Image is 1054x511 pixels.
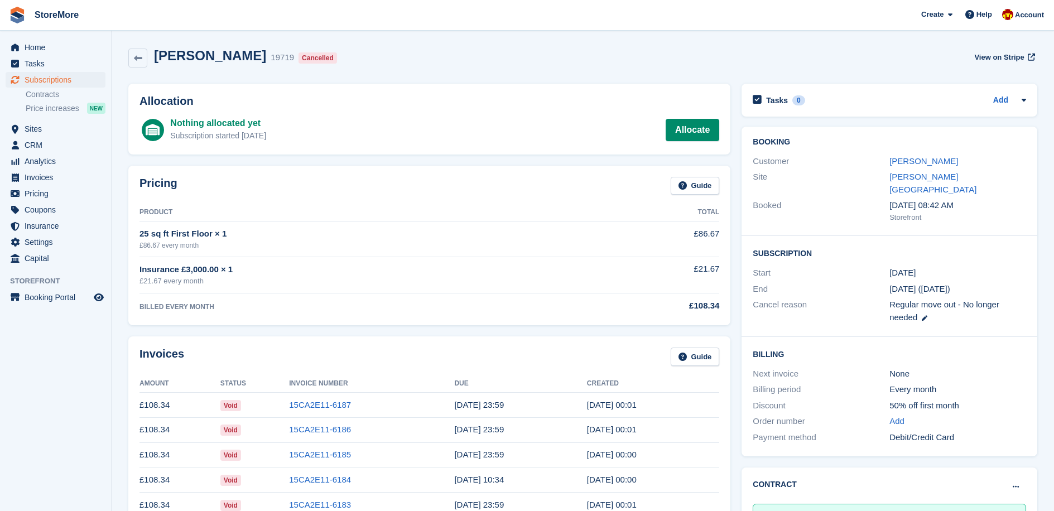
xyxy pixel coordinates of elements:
[766,95,788,105] h2: Tasks
[25,218,92,234] span: Insurance
[577,221,720,257] td: £86.67
[220,450,241,461] span: Void
[454,450,504,459] time: 2025-01-15 23:59:59 UTC
[6,218,105,234] a: menu
[921,9,944,20] span: Create
[6,56,105,71] a: menu
[753,283,889,296] div: End
[970,48,1037,66] a: View on Stripe
[753,348,1026,359] h2: Billing
[25,202,92,218] span: Coupons
[454,500,504,509] time: 2025-01-15 23:59:59 UTC
[139,375,220,393] th: Amount
[753,138,1026,147] h2: Booking
[289,375,454,393] th: Invoice Number
[753,298,889,324] div: Cancel reason
[587,375,719,393] th: Created
[25,170,92,185] span: Invoices
[154,48,266,63] h2: [PERSON_NAME]
[139,204,577,221] th: Product
[220,375,289,393] th: Status
[25,56,92,71] span: Tasks
[6,170,105,185] a: menu
[889,368,1026,380] div: None
[6,186,105,201] a: menu
[454,375,586,393] th: Due
[889,431,1026,444] div: Debit/Credit Card
[139,467,220,493] td: £108.34
[993,94,1008,107] a: Add
[889,172,976,194] a: [PERSON_NAME][GEOGRAPHIC_DATA]
[976,9,992,20] span: Help
[139,177,177,195] h2: Pricing
[671,348,720,366] a: Guide
[753,199,889,223] div: Booked
[587,400,637,409] time: 2024-09-03 23:01:37 UTC
[974,52,1024,63] span: View on Stripe
[6,153,105,169] a: menu
[753,415,889,428] div: Order number
[139,228,577,240] div: 25 sq ft First Floor × 1
[889,300,999,322] span: Regular move out - No longer needed
[666,119,719,141] a: Allocate
[753,368,889,380] div: Next invoice
[26,89,105,100] a: Contracts
[170,117,266,130] div: Nothing allocated yet
[587,475,637,484] time: 2024-06-03 23:00:14 UTC
[587,500,637,509] time: 2024-05-03 23:01:20 UTC
[289,400,351,409] a: 15CA2E11-6187
[139,276,577,287] div: £21.67 every month
[220,400,241,411] span: Void
[25,72,92,88] span: Subscriptions
[26,103,79,114] span: Price increases
[30,6,83,24] a: StoreMore
[139,95,719,108] h2: Allocation
[6,290,105,305] a: menu
[6,250,105,266] a: menu
[25,153,92,169] span: Analytics
[889,212,1026,223] div: Storefront
[587,425,637,434] time: 2024-08-03 23:01:59 UTC
[577,204,720,221] th: Total
[25,40,92,55] span: Home
[139,417,220,442] td: £108.34
[889,383,1026,396] div: Every month
[454,425,504,434] time: 2025-01-15 23:59:59 UTC
[1002,9,1013,20] img: Store More Team
[6,137,105,153] a: menu
[889,399,1026,412] div: 50% off first month
[889,267,916,279] time: 2023-06-03 23:00:00 UTC
[139,442,220,467] td: £108.34
[289,450,351,459] a: 15CA2E11-6185
[6,72,105,88] a: menu
[454,475,504,484] time: 2025-02-14 10:34:48 UTC
[10,276,111,287] span: Storefront
[170,130,266,142] div: Subscription started [DATE]
[139,348,184,366] h2: Invoices
[753,479,797,490] h2: Contract
[889,156,958,166] a: [PERSON_NAME]
[139,302,577,312] div: BILLED EVERY MONTH
[889,415,904,428] a: Add
[139,263,577,276] div: Insurance £3,000.00 × 1
[753,155,889,168] div: Customer
[289,425,351,434] a: 15CA2E11-6186
[753,267,889,279] div: Start
[25,290,92,305] span: Booking Portal
[299,52,337,64] div: Cancelled
[139,393,220,418] td: £108.34
[454,400,504,409] time: 2025-01-15 23:59:59 UTC
[753,247,1026,258] h2: Subscription
[6,40,105,55] a: menu
[25,186,92,201] span: Pricing
[25,250,92,266] span: Capital
[9,7,26,23] img: stora-icon-8386f47178a22dfd0bd8f6a31ec36ba5ce8667c1dd55bd0f319d3a0aa187defe.svg
[753,383,889,396] div: Billing period
[6,121,105,137] a: menu
[577,257,720,293] td: £21.67
[792,95,805,105] div: 0
[25,121,92,137] span: Sites
[1015,9,1044,21] span: Account
[271,51,294,64] div: 19719
[6,234,105,250] a: menu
